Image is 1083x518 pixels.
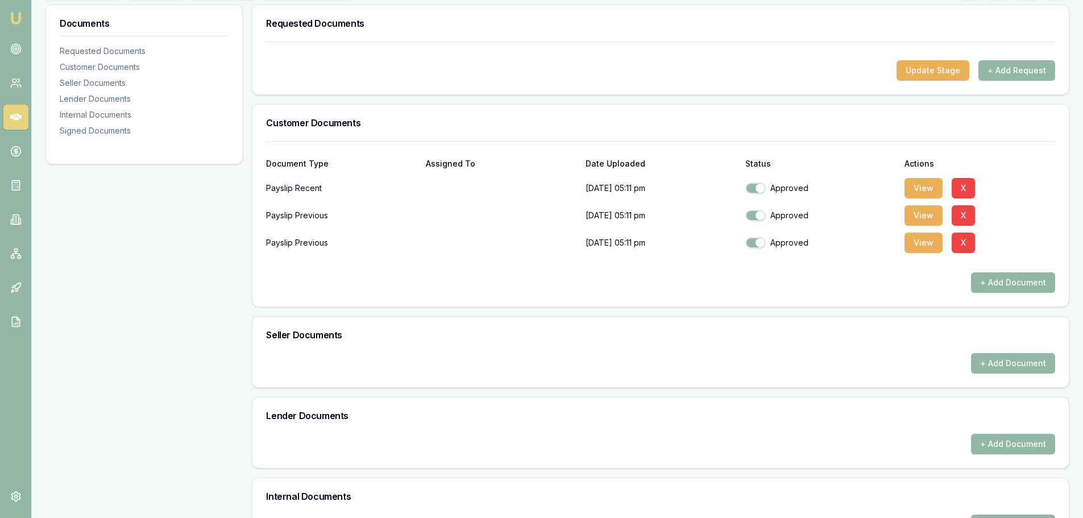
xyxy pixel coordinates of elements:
div: Date Uploaded [586,160,736,168]
h3: Internal Documents [266,492,1055,501]
p: [DATE] 05:11 pm [586,177,736,200]
button: X [952,178,975,198]
div: Document Type [266,160,417,168]
div: Customer Documents [60,61,229,73]
button: X [952,233,975,253]
div: Requested Documents [60,45,229,57]
button: + Add Document [971,353,1055,374]
button: View [904,205,943,226]
h3: Customer Documents [266,118,1055,127]
h3: Lender Documents [266,411,1055,420]
img: emu-icon-u.png [9,11,23,25]
div: Lender Documents [60,93,229,105]
div: Signed Documents [60,125,229,136]
div: Assigned To [426,160,576,168]
div: Approved [745,210,896,221]
div: Internal Documents [60,109,229,121]
div: Status [745,160,896,168]
div: Approved [745,183,896,194]
div: Payslip Recent [266,177,417,200]
div: Actions [904,160,1055,168]
p: [DATE] 05:11 pm [586,204,736,227]
button: View [904,233,943,253]
p: [DATE] 05:11 pm [586,231,736,254]
h3: Documents [60,19,229,28]
button: + Add Document [971,272,1055,293]
button: + Add Document [971,434,1055,454]
div: Payslip Previous [266,204,417,227]
div: Seller Documents [60,77,229,89]
button: Update Stage [897,60,969,81]
button: + Add Request [978,60,1055,81]
h3: Seller Documents [266,330,1055,339]
div: Payslip Previous [266,231,417,254]
h3: Requested Documents [266,19,1055,28]
div: Approved [745,237,896,248]
button: View [904,178,943,198]
button: X [952,205,975,226]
